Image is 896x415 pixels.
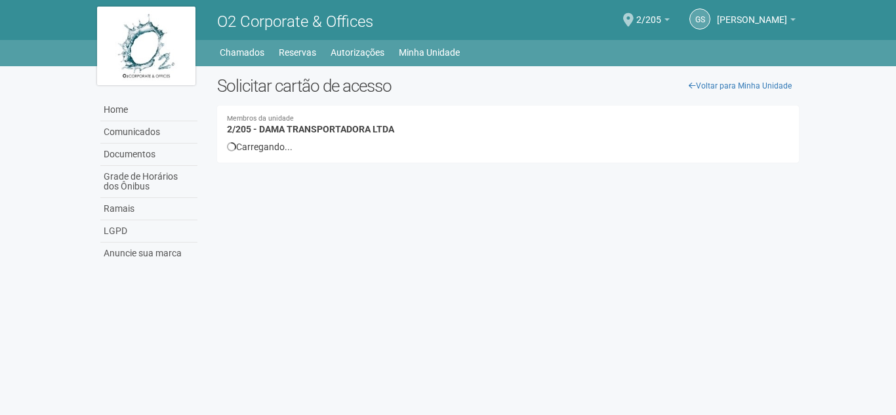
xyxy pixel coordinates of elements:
[636,16,670,27] a: 2/205
[100,99,197,121] a: Home
[100,166,197,198] a: Grade de Horários dos Ônibus
[227,115,789,123] small: Membros da unidade
[217,12,373,31] span: O2 Corporate & Offices
[717,16,796,27] a: [PERSON_NAME]
[220,43,264,62] a: Chamados
[331,43,384,62] a: Autorizações
[636,2,661,25] span: 2/205
[689,9,710,30] a: GS
[227,115,789,134] h4: 2/205 - DAMA TRANSPORTADORA LTDA
[682,76,799,96] a: Voltar para Minha Unidade
[399,43,460,62] a: Minha Unidade
[100,144,197,166] a: Documentos
[100,198,197,220] a: Ramais
[227,141,789,153] div: Carregando...
[97,7,195,85] img: logo.jpg
[217,76,799,96] h2: Solicitar cartão de acesso
[100,220,197,243] a: LGPD
[100,121,197,144] a: Comunicados
[717,2,787,25] span: Gilberto Stiebler Filho
[100,243,197,264] a: Anuncie sua marca
[279,43,316,62] a: Reservas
